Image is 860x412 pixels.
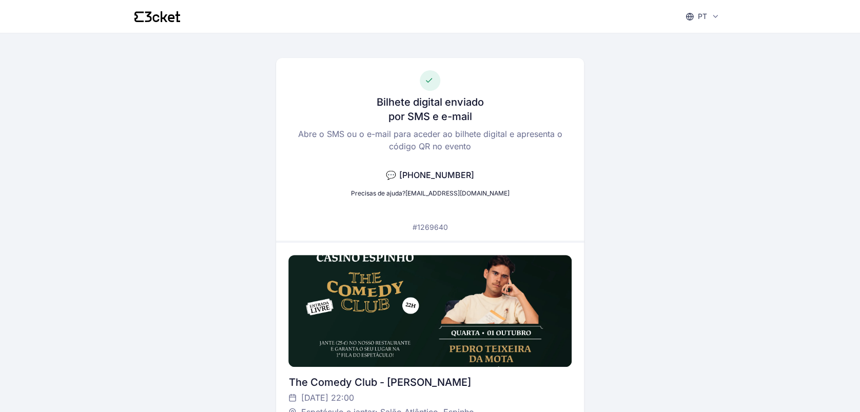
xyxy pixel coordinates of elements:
[301,391,354,404] span: [DATE] 22:00
[698,11,707,22] p: pt
[288,375,571,389] div: The Comedy Club - [PERSON_NAME]
[405,189,510,197] a: [EMAIL_ADDRESS][DOMAIN_NAME]
[351,189,405,197] span: Precisas de ajuda?
[288,128,571,152] p: Abre o SMS ou o e-mail para aceder ao bilhete digital e apresenta o código QR no evento
[399,170,474,180] span: [PHONE_NUMBER]
[388,109,472,124] h3: por SMS e e-mail
[413,222,448,232] p: #1269640
[377,95,484,109] h3: Bilhete digital enviado
[386,170,396,180] span: 💬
